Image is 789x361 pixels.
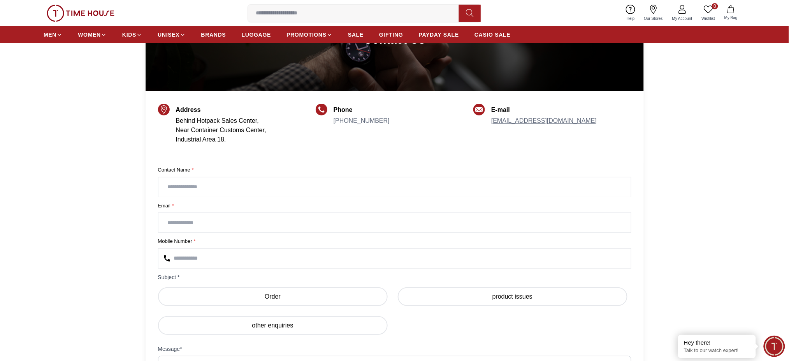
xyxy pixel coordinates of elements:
span: 0 [712,3,718,9]
label: other enquiries [158,316,388,335]
a: Our Stores [640,3,668,23]
span: UNISEX [158,31,179,39]
span: My Account [669,16,696,21]
label: Order [158,287,388,306]
label: Email [158,202,631,210]
a: MEN [44,28,62,42]
a: PROMOTIONS [286,28,332,42]
span: KIDS [122,31,136,39]
span: My Bag [721,15,741,21]
label: product issues [398,287,627,306]
p: Near Container Customs Center, [176,126,266,135]
a: CASIO SALE [474,28,511,42]
a: [PHONE_NUMBER] [334,117,390,124]
a: SALE [348,28,364,42]
div: Hey there! [684,339,750,347]
img: ... [47,5,114,22]
label: Contact Name [158,166,631,174]
span: SALE [348,31,364,39]
span: MEN [44,31,56,39]
a: KIDS [122,28,142,42]
div: Chat Widget [764,336,785,357]
h5: Phone [334,105,390,115]
a: [EMAIL_ADDRESS][DOMAIN_NAME] [491,117,597,124]
a: PAYDAY SALE [419,28,459,42]
a: GIFTING [379,28,403,42]
a: UNISEX [158,28,185,42]
h5: Address [176,105,266,115]
span: Help [624,16,638,21]
a: BRANDS [201,28,226,42]
span: GIFTING [379,31,403,39]
span: PAYDAY SALE [419,31,459,39]
span: PROMOTIONS [286,31,327,39]
a: Help [622,3,640,23]
p: Talk to our watch expert! [684,347,750,354]
span: LUGGAGE [242,31,271,39]
span: Our Stores [641,16,666,21]
button: My Bag [720,4,742,22]
span: CASIO SALE [474,31,511,39]
span: BRANDS [201,31,226,39]
a: LUGGAGE [242,28,271,42]
h5: E-mail [491,105,597,115]
p: Industrial Area 18. [176,135,266,144]
span: Wishlist [699,16,718,21]
span: WOMEN [78,31,101,39]
p: Behind Hotpack Sales Center, [176,116,266,126]
a: 0Wishlist [697,3,720,23]
label: Message * [158,345,631,353]
label: Mobile Number [158,237,631,245]
a: WOMEN [78,28,107,42]
label: Subject * [158,273,631,281]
